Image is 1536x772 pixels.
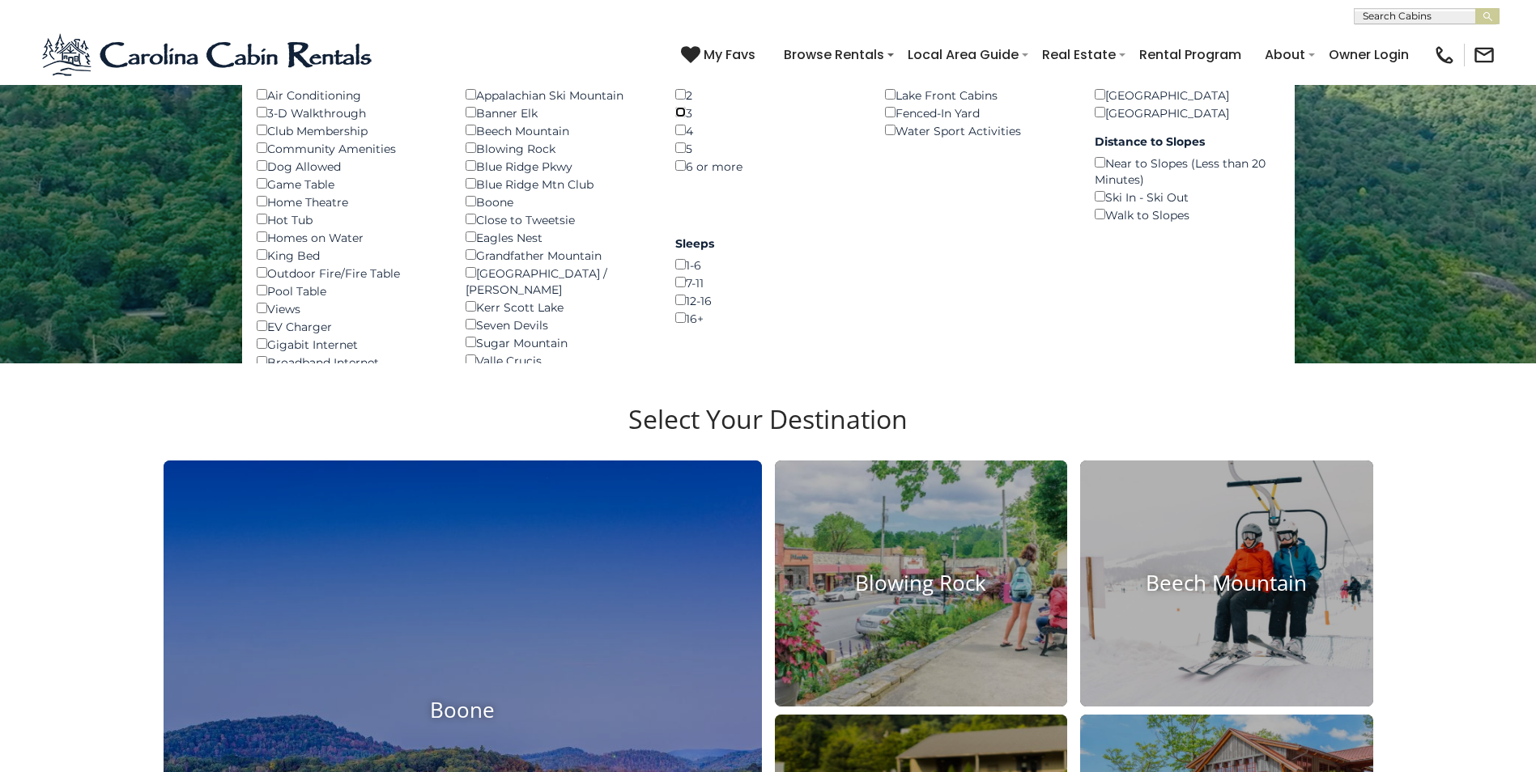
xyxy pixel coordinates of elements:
div: [GEOGRAPHIC_DATA] [1095,104,1280,121]
h4: Boone [164,698,762,723]
div: Blue Ridge Pkwy [466,157,651,175]
span: My Favs [704,45,755,65]
div: Blowing Rock [466,139,651,157]
a: Blowing Rock [775,460,1068,707]
div: Eagles Nest [466,228,651,246]
div: Seven Devils [466,316,651,333]
h4: Beech Mountain [1080,571,1373,596]
div: Valle Crucis [466,351,651,369]
a: Real Estate [1034,40,1124,69]
div: Close to Tweetsie [466,210,651,228]
div: Homes on Water [257,228,442,246]
div: Near to Slopes (Less than 20 Minutes) [1095,154,1280,188]
div: 7-11 [675,274,861,291]
div: Community Amenities [257,139,442,157]
div: Game Table [257,175,442,193]
div: Beech Mountain [466,121,651,139]
a: My Favs [681,45,759,66]
a: About [1257,40,1313,69]
div: Air Conditioning [257,86,442,104]
div: Ski In - Ski Out [1095,188,1280,206]
label: Distance to Slopes [1095,134,1280,150]
div: Fenced-In Yard [885,104,1070,121]
div: Home Theatre [257,193,442,210]
a: Local Area Guide [900,40,1027,69]
div: 12-16 [675,291,861,309]
a: Beech Mountain [1080,460,1373,707]
img: Blue-2.png [40,31,377,79]
div: Broadband Internet [257,353,442,371]
h4: Blowing Rock [775,571,1068,596]
label: Sleeps [675,235,861,252]
img: phone-regular-black.png [1433,44,1456,66]
div: Outdoor Fire/Fire Table [257,264,442,282]
div: Lake Front Cabins [885,86,1070,104]
div: 2 [675,86,861,104]
div: 4 [675,121,861,139]
div: 3-D Walkthrough [257,104,442,121]
div: Hot Tub [257,210,442,228]
div: 5 [675,139,861,157]
div: Gigabit Internet [257,335,442,353]
a: Owner Login [1321,40,1417,69]
div: Dog Allowed [257,157,442,175]
div: [GEOGRAPHIC_DATA] [1095,86,1280,104]
div: Walk to Slopes [1095,206,1280,223]
div: 6 or more [675,157,861,175]
h3: Select Your Destination [161,404,1376,460]
div: Boone [466,193,651,210]
img: mail-regular-black.png [1473,44,1496,66]
div: 1-6 [675,256,861,274]
div: [GEOGRAPHIC_DATA] / [PERSON_NAME] [466,264,651,298]
div: Blue Ridge Mtn Club [466,175,651,193]
a: Rental Program [1131,40,1249,69]
div: Sugar Mountain [466,333,651,351]
a: Browse Rentals [776,40,892,69]
div: Kerr Scott Lake [466,298,651,316]
div: 3 [675,104,861,121]
div: Views [257,299,442,317]
div: 16+ [675,309,861,327]
div: Appalachian Ski Mountain [466,86,651,104]
div: King Bed [257,246,442,264]
div: Banner Elk [466,104,651,121]
div: EV Charger [257,317,442,335]
div: Water Sport Activities [885,121,1070,139]
div: Pool Table [257,282,442,299]
div: Grandfather Mountain [466,246,651,264]
div: Club Membership [257,121,442,139]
